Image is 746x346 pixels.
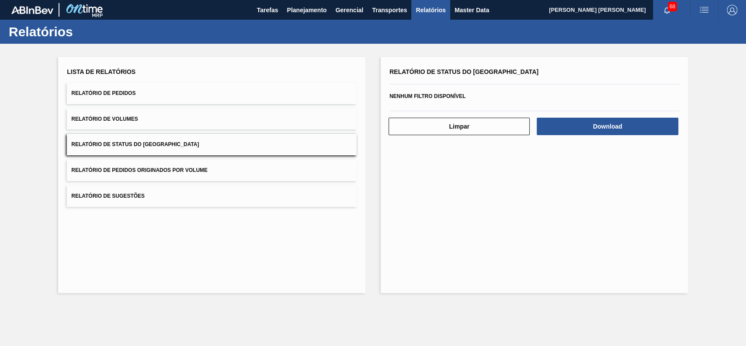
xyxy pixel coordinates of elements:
[9,27,164,37] h1: Relatórios
[257,5,278,15] span: Tarefas
[372,5,407,15] span: Transportes
[668,2,677,11] span: 68
[727,5,737,15] img: Logout
[699,5,709,15] img: userActions
[67,160,357,181] button: Relatório de Pedidos Originados por Volume
[389,118,530,135] button: Limpar
[67,185,357,207] button: Relatório de Sugestões
[67,68,135,75] span: Lista de Relatórios
[653,4,681,16] button: Notificações
[71,193,145,199] span: Relatório de Sugestões
[67,134,357,155] button: Relatório de Status do [GEOGRAPHIC_DATA]
[287,5,326,15] span: Planejamento
[67,108,357,130] button: Relatório de Volumes
[455,5,489,15] span: Master Data
[389,68,538,75] span: Relatório de Status do [GEOGRAPHIC_DATA]
[11,6,53,14] img: TNhmsLtSVTkK8tSr43FrP2fwEKptu5GPRR3wAAAABJRU5ErkJggg==
[389,93,465,99] span: Nenhum filtro disponível
[71,116,138,122] span: Relatório de Volumes
[71,167,208,173] span: Relatório de Pedidos Originados por Volume
[71,141,199,147] span: Relatório de Status do [GEOGRAPHIC_DATA]
[67,83,357,104] button: Relatório de Pedidos
[416,5,445,15] span: Relatórios
[336,5,364,15] span: Gerencial
[71,90,135,96] span: Relatório de Pedidos
[537,118,678,135] button: Download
